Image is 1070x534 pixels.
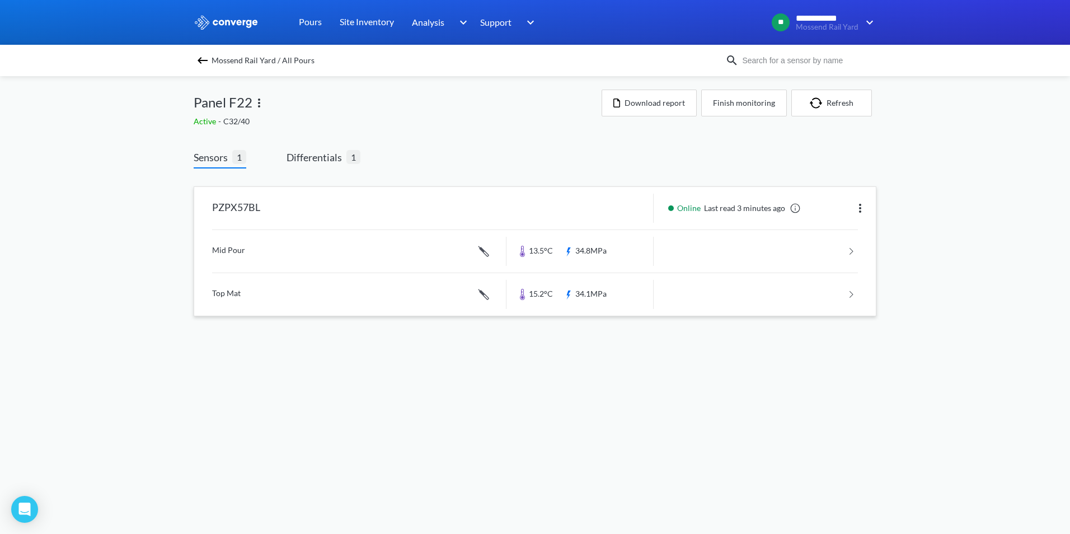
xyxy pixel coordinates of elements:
div: Open Intercom Messenger [11,496,38,523]
input: Search for a sensor by name [739,54,874,67]
img: icon-search.svg [725,54,739,67]
img: more.svg [853,202,867,215]
button: Download report [602,90,697,116]
img: logo_ewhite.svg [194,15,259,30]
div: PZPX57BL [212,194,260,223]
img: more.svg [252,96,266,110]
span: Mossend Rail Yard / All Pours [212,53,315,68]
img: icon-file.svg [613,99,620,107]
span: Mossend Rail Yard [796,23,858,31]
img: downArrow.svg [452,16,470,29]
span: Panel F22 [194,92,252,113]
div: C32/40 [194,115,602,128]
span: Active [194,116,218,126]
div: Last read 3 minutes ago [663,202,804,214]
button: Finish monitoring [701,90,787,116]
span: 1 [232,150,246,164]
span: Differentials [287,149,346,165]
button: Refresh [791,90,872,116]
span: Support [480,15,511,29]
img: downArrow.svg [519,16,537,29]
span: 1 [346,150,360,164]
img: backspace.svg [196,54,209,67]
img: downArrow.svg [858,16,876,29]
span: Analysis [412,15,444,29]
span: - [218,116,223,126]
span: Online [677,202,704,214]
span: Sensors [194,149,232,165]
img: icon-refresh.svg [810,97,827,109]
